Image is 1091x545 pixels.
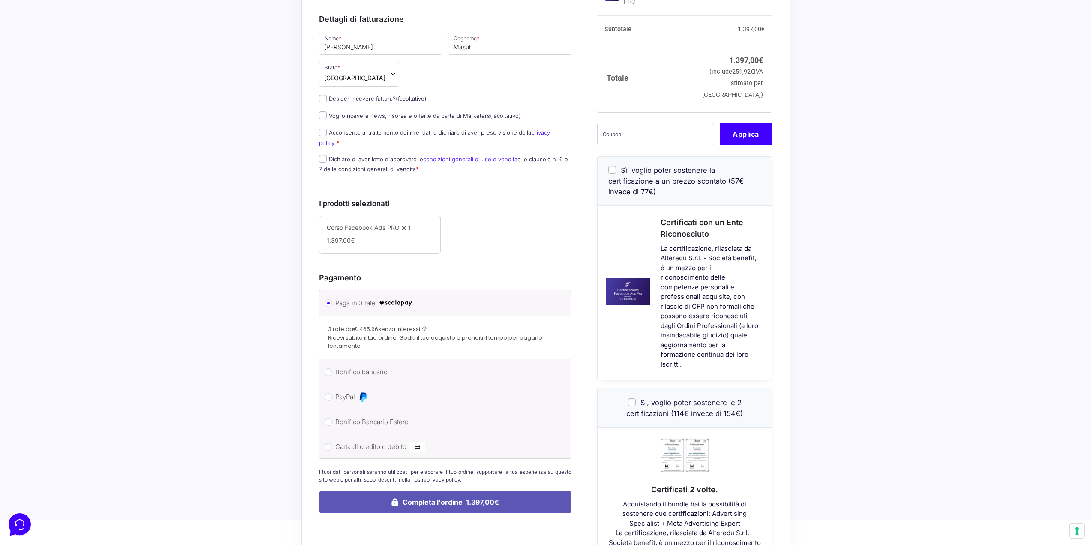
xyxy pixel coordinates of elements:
h3: Dettagli di fatturazione [319,13,572,25]
th: Totale [597,43,698,112]
p: Home [26,287,40,295]
div: v 4.0.25 [24,14,42,21]
p: Messaggi [74,287,97,295]
img: Schermata-2023-01-03-alle-15.10.31-300x181.png [598,278,650,304]
label: Acconsento al trattamento dei miei dati e dichiaro di aver preso visione della [319,129,550,146]
label: Dichiaro di aver letto e approvato le e le clausole n. 6 e 7 delle condizioni generali di vendita [319,156,568,172]
span: Corso Facebook Ads PRO [327,224,400,231]
button: Le tue preferenze relative al consenso per le tecnologie di tracciamento [1070,524,1084,538]
div: Dominio: [DOMAIN_NAME] [22,22,96,29]
img: scalapay-logo-black.png [379,298,413,308]
span: 1.397,00 [327,237,355,244]
span: Trova una risposta [14,106,67,113]
label: Bonifico bancario [335,366,553,379]
button: Completa l'ordine 1.397,00€ [319,491,572,513]
img: Schermata-2024-04-18-alle-14.36.41-300x208.png [660,438,709,481]
input: Cognome * [448,33,571,55]
span: Italia [324,73,385,82]
label: Carta di credito o debito [335,440,553,453]
h3: I prodotti selezionati [319,198,572,209]
button: Aiuto [112,275,165,295]
span: Stato [319,62,399,87]
img: PayPal [358,392,368,402]
input: Nome * [319,33,442,55]
span: € [751,68,754,75]
button: Home [7,275,60,295]
img: dark [41,48,58,65]
button: Messaggi [60,275,112,295]
a: privacy policy [319,129,550,146]
h2: Ciao da Marketers 👋 [7,7,144,21]
span: 251,92 [732,68,754,75]
input: Sì, voglio poter sostenere la certificazione a un prezzo scontato (57€ invece di 77€) [608,166,616,174]
img: tab_keywords_by_traffic_grey.svg [86,50,93,57]
img: Carta di credito o debito [409,442,425,452]
span: (facoltativo) [490,112,521,119]
input: Acconsento al trattamento dei miei dati e dichiaro di aver preso visione dellaprivacy policy [319,129,327,136]
th: Subtotale [597,16,698,43]
bdi: 1.397,00 [738,26,765,33]
label: Desideri ricevere fattura? [319,95,427,102]
input: Sì, voglio poter sostenere le 2 certificazioni (114€ invece di 154€) [628,398,636,406]
img: website_grey.svg [14,22,21,29]
iframe: Customerly Messenger Launcher [7,512,33,537]
span: Certificati 2 volte. [651,485,718,494]
span: € [759,56,763,65]
input: Coupon [597,123,713,145]
img: dark [14,48,31,65]
div: Keyword (traffico) [96,51,142,56]
span: € [351,237,355,244]
span: 1 [408,224,411,231]
a: Apri Centro Assistenza [91,106,158,113]
label: Paga in 3 rate [335,297,553,310]
span: Sì, voglio poter sostenere la certificazione a un prezzo scontato (57€ invece di 77€) [608,166,744,196]
input: Dichiaro di aver letto e approvato lecondizioni generali di uso e venditae le clausole n. 6 e 7 d... [319,155,327,163]
label: Voglio ricevere news, risorse e offerte da parte di Marketers [319,112,521,119]
label: Bonifico Bancario Estero [335,416,553,428]
a: privacy policy [427,476,460,483]
span: € [761,26,765,33]
span: Inizia una conversazione [56,77,126,84]
input: Desideri ricevere fattura?(facoltativo) [319,95,327,102]
span: Certificati con un Ente Riconosciuto [661,218,743,238]
span: (facoltativo) [396,95,427,102]
div: Dominio [45,51,66,56]
bdi: 1.397,00 [729,56,763,65]
small: (include IVA stimato per [GEOGRAPHIC_DATA]) [702,68,763,99]
button: Applica [720,123,772,145]
img: dark [27,48,45,65]
img: logo_orange.svg [14,14,21,21]
input: Voglio ricevere news, risorse e offerte da parte di Marketers(facoltativo) [319,111,327,119]
button: Inizia una conversazione [14,72,158,89]
img: tab_domain_overview_orange.svg [36,50,42,57]
span: Sì, voglio poter sostenere le 2 certificazioni (114€ invece di 154€) [626,398,743,418]
span: Le tue conversazioni [14,34,73,41]
h3: Pagamento [319,272,572,283]
p: Aiuto [132,287,144,295]
p: I tuoi dati personali saranno utilizzati per elaborare il tuo ordine, supportare la tua esperienz... [319,468,572,484]
input: Cerca un articolo... [19,125,140,133]
label: PayPal [335,391,553,403]
p: La certificazione, rilasciata da Alteredu S.r.l. - Società benefit, è un mezzo per il riconoscime... [661,244,761,370]
a: condizioni generali di uso e vendita [423,156,517,163]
